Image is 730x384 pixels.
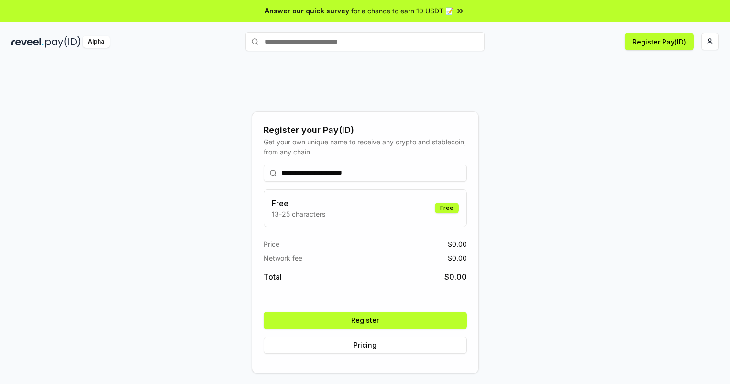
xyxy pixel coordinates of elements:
[264,253,302,263] span: Network fee
[351,6,453,16] span: for a chance to earn 10 USDT 📝
[264,271,282,283] span: Total
[444,271,467,283] span: $ 0.00
[83,36,110,48] div: Alpha
[264,337,467,354] button: Pricing
[45,36,81,48] img: pay_id
[264,137,467,157] div: Get your own unique name to receive any crypto and stablecoin, from any chain
[625,33,694,50] button: Register Pay(ID)
[448,239,467,249] span: $ 0.00
[264,239,279,249] span: Price
[272,209,325,219] p: 13-25 characters
[264,123,467,137] div: Register your Pay(ID)
[11,36,44,48] img: reveel_dark
[448,253,467,263] span: $ 0.00
[435,203,459,213] div: Free
[265,6,349,16] span: Answer our quick survey
[264,312,467,329] button: Register
[272,197,325,209] h3: Free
